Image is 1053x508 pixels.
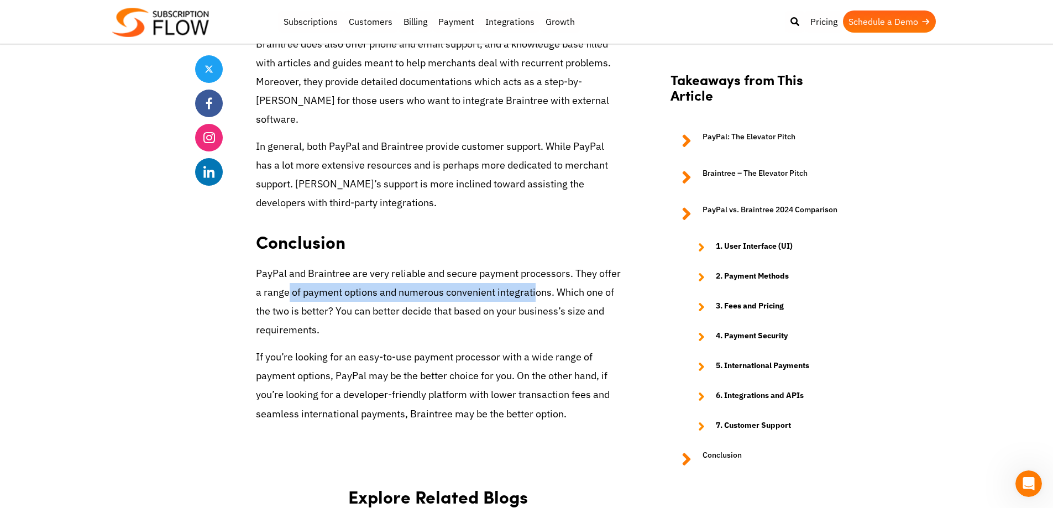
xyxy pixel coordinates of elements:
a: Billing [398,11,433,33]
strong: 3. Fees and Pricing [716,300,784,313]
a: Pricing [805,11,843,33]
a: Integrations [480,11,540,33]
strong: 5. International Payments [716,360,809,373]
h2: Conclusion [256,221,621,255]
p: In general, both PayPal and Braintree provide customer support. While PayPal has a lot more exten... [256,137,621,213]
a: Conclusion [670,449,847,469]
a: Growth [540,11,580,33]
strong: 6. Integrations and APIs [716,390,804,403]
a: 1. User Interface (UI) [687,240,847,254]
a: Payment [433,11,480,33]
a: 4. Payment Security [687,330,847,343]
a: 5. International Payments [687,360,847,373]
strong: 1. User Interface (UI) [716,240,793,254]
a: PayPal: The Elevator Pitch [670,131,847,151]
p: Braintree does also offer phone and email support, and a knowledge base filled with articles and ... [256,35,621,129]
iframe: Intercom live chat [1015,470,1042,497]
strong: 2. Payment Methods [716,270,789,284]
strong: 4. Payment Security [716,330,788,343]
a: PayPal vs. Braintree 2024 Comparison [670,204,847,224]
a: 7. Customer Support [687,420,847,433]
h2: Takeaways from This Article [670,71,847,114]
a: Subscriptions [278,11,343,33]
a: Schedule a Demo [843,11,936,33]
a: 3. Fees and Pricing [687,300,847,313]
a: 2. Payment Methods [687,270,847,284]
a: Braintree – The Elevator Pitch [670,167,847,187]
p: PayPal and Braintree are very reliable and secure payment processors. They offer a range of payme... [256,264,621,340]
a: 6. Integrations and APIs [687,390,847,403]
img: Subscriptionflow [112,8,209,37]
a: Customers [343,11,398,33]
h2: Explore Related Blogs [256,486,621,507]
strong: 7. Customer Support [716,420,791,433]
p: If you’re looking for an easy-to-use payment processor with a wide range of payment options, PayP... [256,348,621,423]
